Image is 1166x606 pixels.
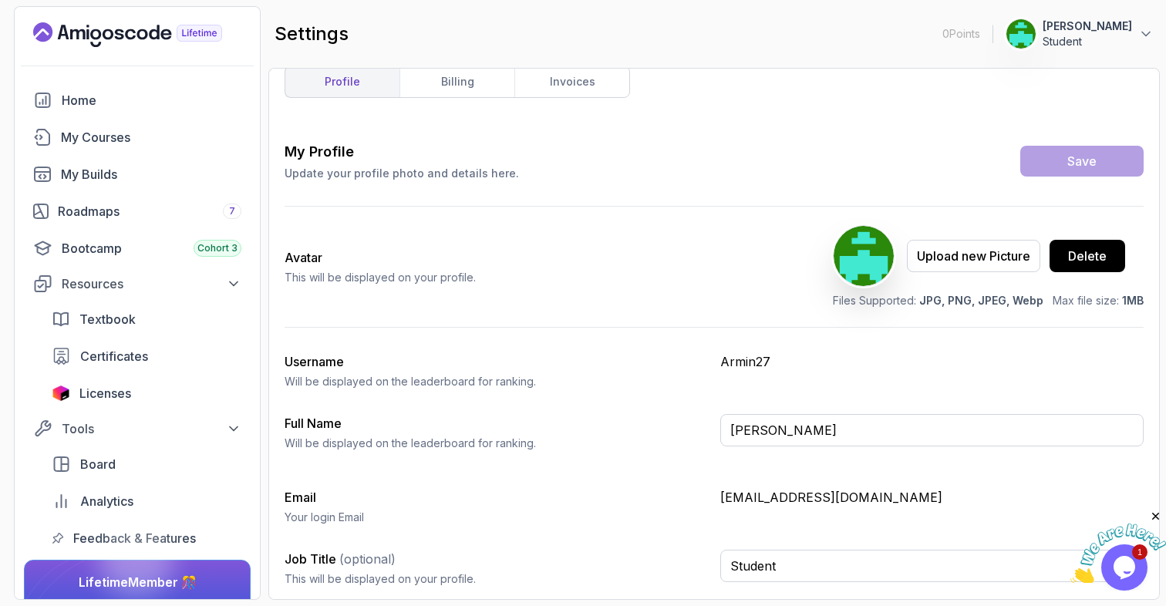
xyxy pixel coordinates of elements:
[229,205,235,217] span: 7
[62,274,241,293] div: Resources
[62,239,241,258] div: Bootcamp
[285,571,708,587] p: This will be displayed on your profile.
[52,385,70,401] img: jetbrains icon
[24,196,251,227] a: roadmaps
[285,551,396,567] label: Job Title
[24,415,251,443] button: Tools
[1068,247,1107,265] div: Delete
[285,416,342,431] label: Full Name
[33,22,258,47] a: Landing page
[285,436,708,451] p: Will be displayed on the leaderboard for ranking.
[1070,510,1166,583] iframe: chat widget
[1006,19,1036,49] img: user profile image
[62,419,241,438] div: Tools
[720,488,1144,507] p: [EMAIL_ADDRESS][DOMAIN_NAME]
[42,341,251,372] a: certificates
[42,523,251,554] a: feedback
[62,91,241,109] div: Home
[58,202,241,221] div: Roadmaps
[24,159,251,190] a: builds
[42,449,251,480] a: board
[285,248,476,267] h2: Avatar
[339,551,396,567] span: (optional)
[73,529,196,547] span: Feedback & Features
[61,128,241,146] div: My Courses
[285,66,399,97] a: profile
[285,354,344,369] label: Username
[80,347,148,365] span: Certificates
[80,492,133,510] span: Analytics
[42,378,251,409] a: licenses
[834,226,894,286] img: user profile image
[285,166,519,181] p: Update your profile photo and details here.
[1067,152,1097,170] div: Save
[514,66,629,97] a: invoices
[24,270,251,298] button: Resources
[1043,19,1132,34] p: [PERSON_NAME]
[24,85,251,116] a: home
[919,294,1043,307] span: JPG, PNG, JPEG, Webp
[285,374,708,389] p: Will be displayed on the leaderboard for ranking.
[285,488,708,507] h3: Email
[907,240,1040,272] button: Upload new Picture
[42,486,251,517] a: analytics
[833,293,1144,308] p: Files Supported: Max file size:
[1020,146,1144,177] button: Save
[80,455,116,473] span: Board
[942,26,980,42] p: 0 Points
[79,310,136,328] span: Textbook
[197,242,238,254] span: Cohort 3
[24,122,251,153] a: courses
[61,165,241,183] div: My Builds
[1006,19,1154,49] button: user profile image[PERSON_NAME]Student
[285,510,708,525] p: Your login Email
[720,414,1144,446] input: Enter your full name
[275,22,349,46] h2: settings
[42,304,251,335] a: textbook
[285,141,519,163] h3: My Profile
[79,384,131,402] span: Licenses
[285,270,476,285] p: This will be displayed on your profile.
[1043,34,1132,49] p: Student
[1050,240,1125,272] button: Delete
[917,247,1030,265] div: Upload new Picture
[720,550,1144,582] input: Enter your job
[720,352,1144,371] p: Armin27
[1122,294,1144,307] span: 1MB
[24,233,251,264] a: bootcamp
[399,66,514,97] a: billing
